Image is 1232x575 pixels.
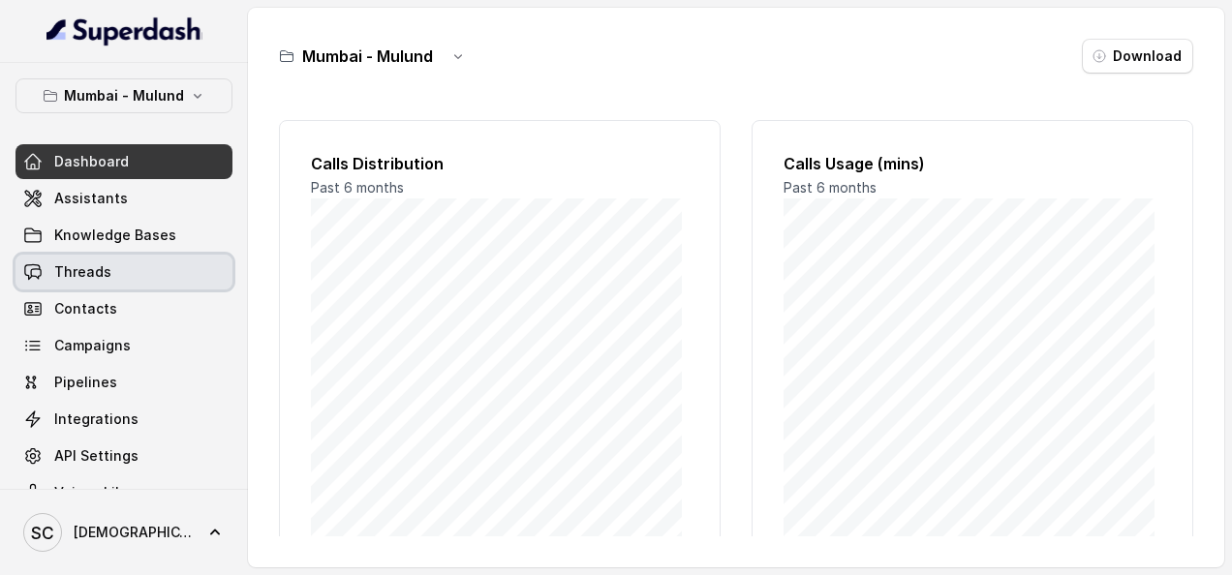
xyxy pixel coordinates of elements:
[31,523,54,543] text: SC
[784,179,877,196] span: Past 6 months
[54,409,139,429] span: Integrations
[15,144,232,179] a: Dashboard
[54,189,128,208] span: Assistants
[15,475,232,510] a: Voices Library
[1082,39,1193,74] button: Download
[302,45,433,68] h3: Mumbai - Mulund
[15,181,232,216] a: Assistants
[54,152,129,171] span: Dashboard
[54,373,117,392] span: Pipelines
[15,402,232,437] a: Integrations
[311,179,404,196] span: Past 6 months
[54,226,176,245] span: Knowledge Bases
[15,505,232,560] a: [DEMOGRAPHIC_DATA]
[54,483,150,502] span: Voices Library
[311,152,689,175] h2: Calls Distribution
[54,299,117,318] span: Contacts
[15,291,232,326] a: Contacts
[784,152,1161,175] h2: Calls Usage (mins)
[54,446,139,466] span: API Settings
[54,262,111,282] span: Threads
[15,255,232,289] a: Threads
[46,15,202,46] img: light.svg
[64,84,184,107] p: Mumbai - Mulund
[15,439,232,473] a: API Settings
[15,365,232,400] a: Pipelines
[54,336,131,355] span: Campaigns
[74,523,194,542] span: [DEMOGRAPHIC_DATA]
[15,328,232,363] a: Campaigns
[15,218,232,253] a: Knowledge Bases
[15,78,232,113] button: Mumbai - Mulund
